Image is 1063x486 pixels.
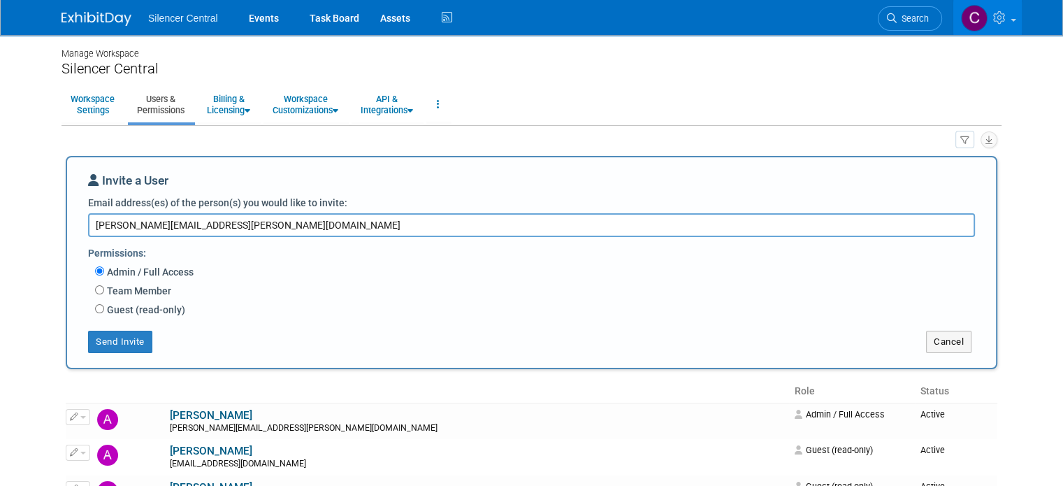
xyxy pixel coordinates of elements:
[97,445,118,466] img: Amber Van Heerde
[88,196,347,210] label: Email address(es) of the person(s) you would like to invite:
[148,13,218,24] span: Silencer Central
[878,6,942,31] a: Search
[263,87,347,122] a: WorkspaceCustomizations
[128,87,194,122] a: Users &Permissions
[97,409,118,430] img: Amanda Gibson
[104,265,194,279] label: Admin / Full Access
[789,380,915,403] th: Role
[62,60,1001,78] div: Silencer Central
[104,284,171,298] label: Team Member
[915,380,997,403] th: Status
[198,87,259,122] a: Billing &Licensing
[920,409,945,420] span: Active
[104,303,185,317] label: Guest (read-only)
[170,423,786,434] div: [PERSON_NAME][EMAIL_ADDRESS][PERSON_NAME][DOMAIN_NAME]
[352,87,422,122] a: API &Integrations
[795,409,885,420] span: Admin / Full Access
[920,445,945,455] span: Active
[961,5,988,31] img: Cade Cox
[170,445,252,457] a: [PERSON_NAME]
[795,445,873,455] span: Guest (read-only)
[926,331,971,353] button: Cancel
[897,13,929,24] span: Search
[170,409,252,422] a: [PERSON_NAME]
[62,87,124,122] a: WorkspaceSettings
[88,331,152,353] button: Send Invite
[170,459,786,470] div: [EMAIL_ADDRESS][DOMAIN_NAME]
[62,35,1001,60] div: Manage Workspace
[62,12,131,26] img: ExhibitDay
[88,172,975,196] div: Invite a User
[88,241,985,264] div: Permissions:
